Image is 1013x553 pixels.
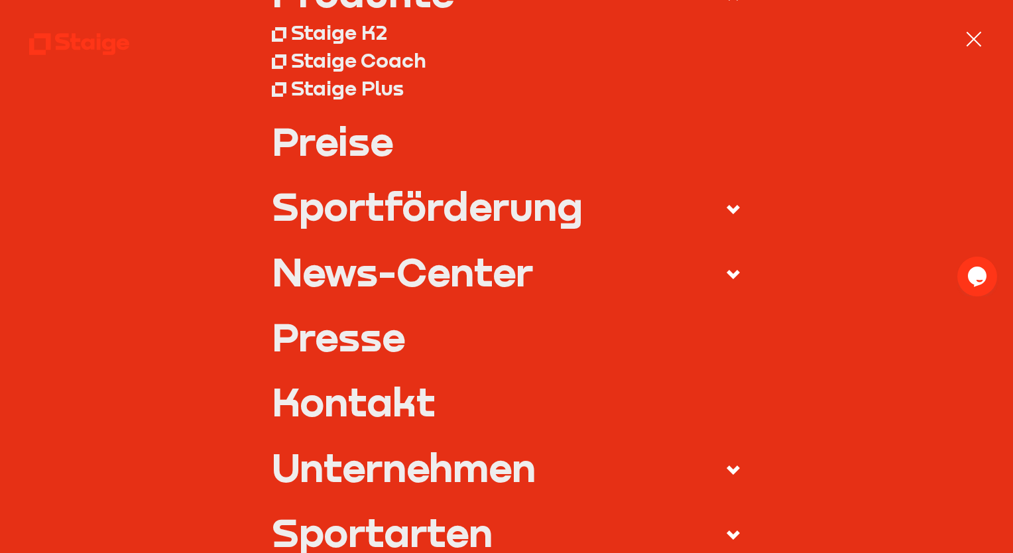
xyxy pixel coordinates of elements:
a: Staige K2 [272,19,741,46]
div: Staige Plus [291,76,404,100]
a: Staige Coach [272,46,741,74]
a: Staige Plus [272,74,741,102]
div: Unternehmen [272,448,536,487]
a: Preise [272,121,741,160]
div: Sportarten [272,513,493,552]
div: News-Center [272,252,533,291]
div: Staige K2 [291,20,387,44]
div: Staige Coach [291,48,426,72]
a: Presse [272,317,741,356]
iframe: chat widget [957,257,1000,296]
a: Kontakt [272,382,741,421]
div: Sportförderung [272,186,583,225]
